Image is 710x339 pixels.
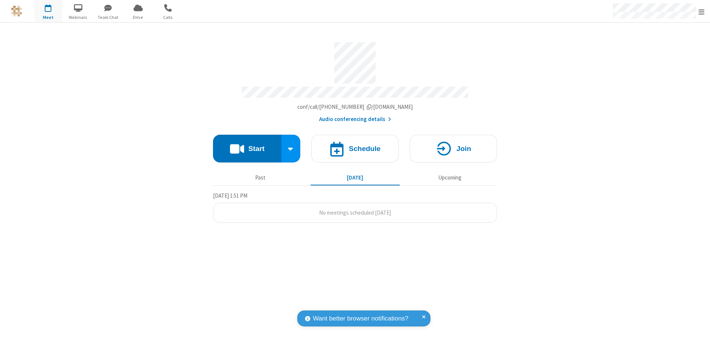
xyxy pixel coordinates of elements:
[692,320,704,334] iframe: Chat
[213,37,497,124] section: Account details
[319,209,391,216] span: No meetings scheduled [DATE]
[248,145,264,152] h4: Start
[94,14,122,21] span: Team Chat
[311,135,399,162] button: Schedule
[281,135,301,162] div: Start conference options
[297,103,413,111] button: Copy my meeting room linkCopy my meeting room link
[311,171,400,185] button: [DATE]
[213,191,497,223] section: Today's Meetings
[410,135,497,162] button: Join
[319,115,391,124] button: Audio conferencing details
[64,14,92,21] span: Webinars
[34,14,62,21] span: Meet
[313,314,408,323] span: Want better browser notifications?
[216,171,305,185] button: Past
[213,192,247,199] span: [DATE] 1:51 PM
[297,103,413,110] span: Copy my meeting room link
[405,171,494,185] button: Upcoming
[213,135,281,162] button: Start
[154,14,182,21] span: Calls
[124,14,152,21] span: Drive
[349,145,381,152] h4: Schedule
[11,6,22,17] img: QA Selenium DO NOT DELETE OR CHANGE
[456,145,471,152] h4: Join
